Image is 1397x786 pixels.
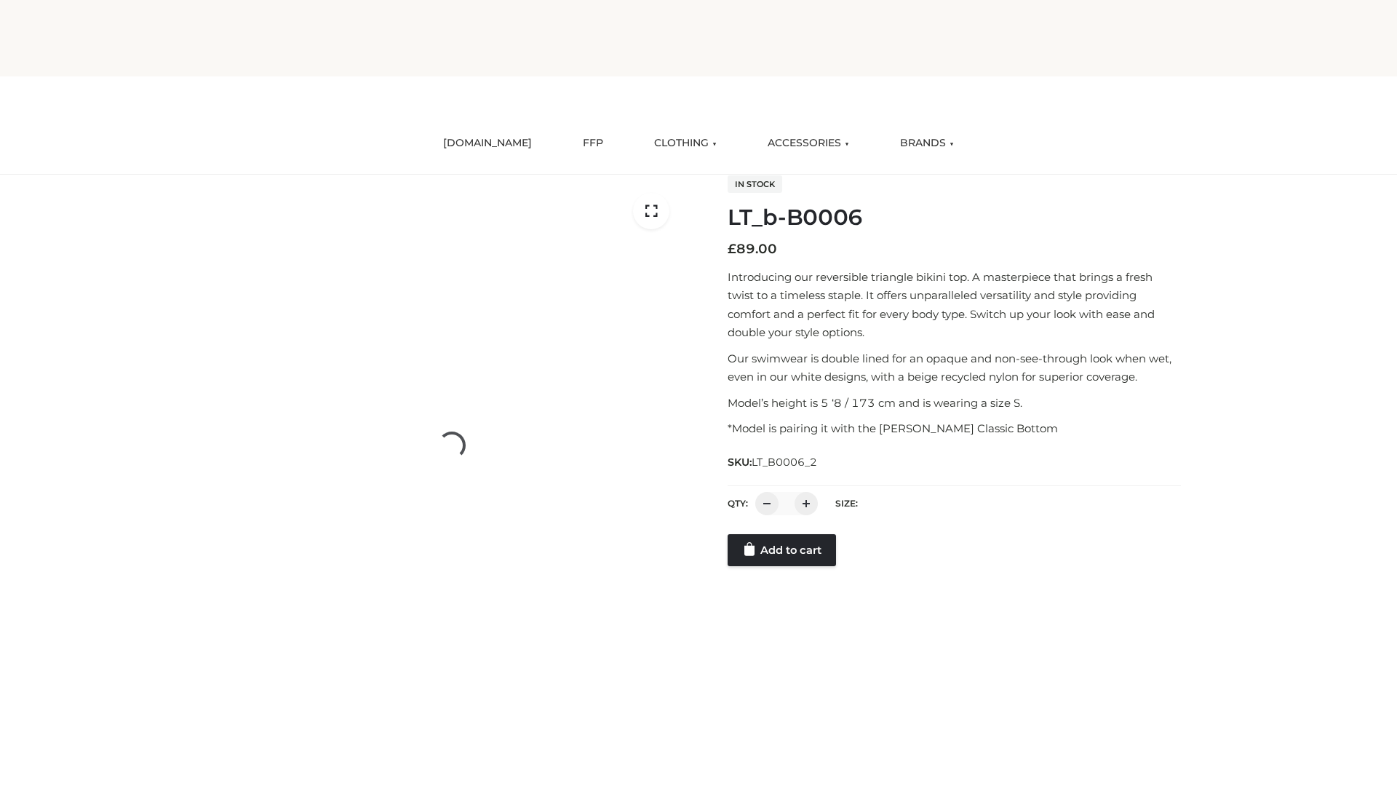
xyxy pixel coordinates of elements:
h1: LT_b-B0006 [728,205,1181,231]
span: LT_B0006_2 [752,456,817,469]
bdi: 89.00 [728,241,777,257]
p: *Model is pairing it with the [PERSON_NAME] Classic Bottom [728,419,1181,438]
a: FFP [572,127,614,159]
span: SKU: [728,453,819,471]
span: In stock [728,175,782,193]
a: [DOMAIN_NAME] [432,127,543,159]
label: Size: [835,498,858,509]
span: £ [728,241,736,257]
p: Introducing our reversible triangle bikini top. A masterpiece that brings a fresh twist to a time... [728,268,1181,342]
p: Our swimwear is double lined for an opaque and non-see-through look when wet, even in our white d... [728,349,1181,386]
a: CLOTHING [643,127,728,159]
a: Add to cart [728,534,836,566]
a: ACCESSORIES [757,127,860,159]
p: Model’s height is 5 ‘8 / 173 cm and is wearing a size S. [728,394,1181,413]
label: QTY: [728,498,748,509]
a: BRANDS [889,127,965,159]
